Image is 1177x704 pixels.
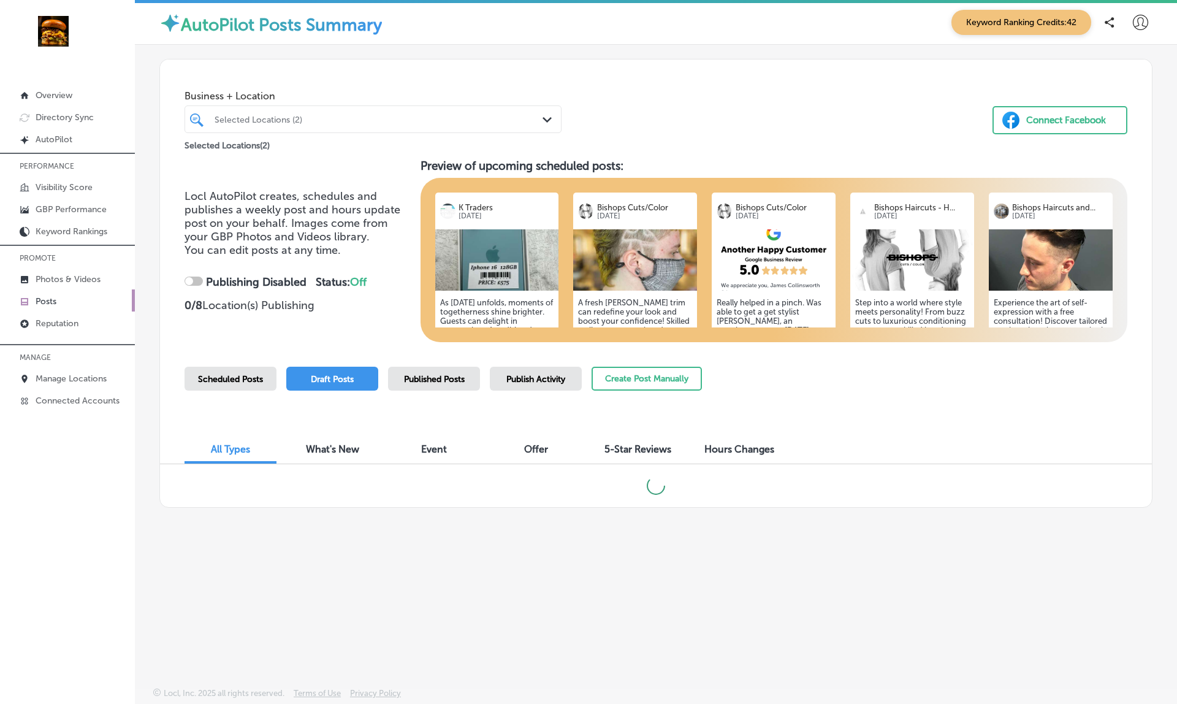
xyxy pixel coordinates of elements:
[306,443,359,455] span: What's New
[989,229,1113,291] img: 1605560219image_72a541ab-dcf5-4b3d-89de-d31239e3d237.jpg
[36,112,94,123] p: Directory Sync
[592,367,702,391] button: Create Post Manually
[597,212,692,220] p: [DATE]
[36,396,120,406] p: Connected Accounts
[181,15,382,35] label: AutoPilot Posts Summary
[440,204,455,219] img: logo
[850,229,974,291] img: 1604047457image_3dd917fc-673f-446b-b1c6-0bdcdaf203fb.jpg
[185,189,400,243] span: Locl AutoPilot creates, schedules and publishes a weekly post and hours update post on your behal...
[712,229,836,291] img: 30e11ed4-790b-47da-a5d3-2f9ebbf0a4f1.png
[350,275,367,289] span: Off
[20,16,87,47] img: 236f6248-51d4-441f-81ca-bd39460844ec278044108_140003795218032_8071878743168997487_n.jpg
[350,689,401,704] a: Privacy Policy
[524,443,548,455] span: Offer
[316,275,367,289] strong: Status:
[578,204,593,219] img: logo
[215,114,544,124] div: Selected Locations (2)
[951,10,1091,35] span: Keyword Ranking Credits: 42
[36,134,72,145] p: AutoPilot
[36,274,101,285] p: Photos & Videos
[185,243,341,257] span: You can edit posts at any time.
[573,229,697,291] img: 1698697775740c04dd-15c5-413e-a372-1d92767a4035_2022-06-15.jpg
[459,203,554,212] p: K Traders
[440,298,554,427] h5: As [DATE] unfolds, moments of togetherness shine brighter. Guests can delight in scrumptious Awad...
[435,229,559,291] img: 175081778264598b5d-6897-4868-8554-d8ec7983616c_2025-06-24.jpg
[159,12,181,34] img: autopilot-icon
[164,689,284,698] p: Locl, Inc. 2025 all rights reserved.
[994,204,1009,219] img: logo
[459,212,554,220] p: [DATE]
[198,374,263,385] span: Scheduled Posts
[185,90,562,102] span: Business + Location
[597,203,692,212] p: Bishops Cuts/Color
[36,204,107,215] p: GBP Performance
[855,298,969,418] h5: Step into a world where style meets personality! From buzz cuts to luxurious conditioning treatme...
[206,275,307,289] strong: Publishing Disabled
[404,374,465,385] span: Published Posts
[421,159,1128,173] h3: Preview of upcoming scheduled posts:
[992,106,1127,134] button: Connect Facebook
[185,299,202,312] strong: 0 / 8
[855,204,870,219] img: logo
[211,443,250,455] span: All Types
[704,443,774,455] span: Hours Changes
[604,443,671,455] span: 5-Star Reviews
[736,212,831,220] p: [DATE]
[578,298,692,427] h5: A fresh [PERSON_NAME] trim can redefine your look and boost your confidence! Skilled stylists cre...
[36,373,107,384] p: Manage Locations
[1012,203,1108,212] p: Bishops Haircuts and...
[874,203,969,212] p: Bishops Haircuts - H...
[36,90,72,101] p: Overview
[736,203,831,212] p: Bishops Cuts/Color
[36,226,107,237] p: Keyword Rankings
[421,443,447,455] span: Event
[1012,212,1108,220] p: [DATE]
[294,689,341,704] a: Terms of Use
[36,182,93,193] p: Visibility Score
[1026,111,1106,129] div: Connect Facebook
[185,136,270,151] p: Selected Locations ( 2 )
[874,212,969,220] p: [DATE]
[717,204,732,219] img: logo
[36,318,78,329] p: Reputation
[185,299,411,312] p: Location(s) Publishing
[717,298,831,399] h5: Really helped in a pinch. Was able to get a get stylist [PERSON_NAME], an appointment on a [DATE]...
[506,374,565,385] span: Publish Activity
[311,374,354,385] span: Draft Posts
[36,296,56,307] p: Posts
[994,298,1108,418] h5: Experience the art of self-expression with a free consultation! Discover tailored services that e...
